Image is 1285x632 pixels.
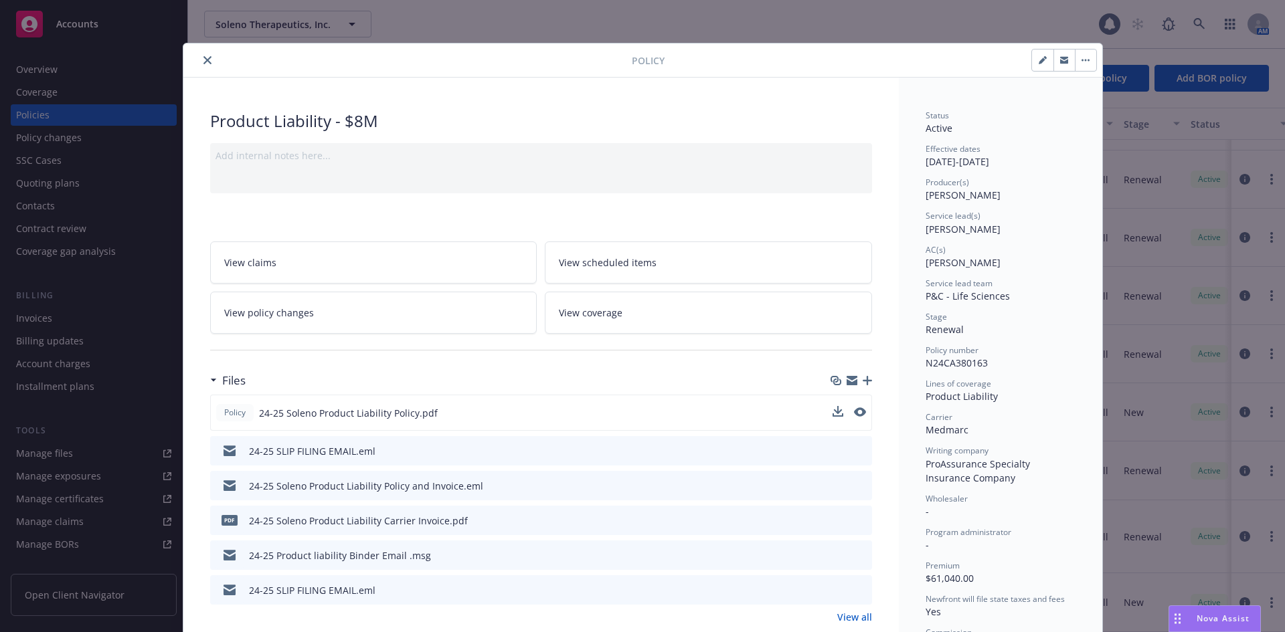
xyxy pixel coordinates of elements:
div: [DATE] - [DATE] [926,143,1076,169]
span: Service lead(s) [926,210,980,221]
button: download file [833,514,844,528]
div: 24-25 SLIP FILING EMAIL.eml [249,444,375,458]
button: download file [833,583,844,597]
span: Program administrator [926,526,1011,538]
button: download file [833,548,844,562]
span: Lines of coverage [926,378,991,389]
span: N24CA380163 [926,356,988,369]
button: preview file [855,514,867,528]
span: Policy [632,54,665,68]
button: download file [833,406,843,417]
a: View policy changes [210,292,537,334]
span: Service lead team [926,278,993,289]
span: View policy changes [224,306,314,320]
button: preview file [855,583,867,597]
a: View claims [210,241,537,284]
span: Newfront will file state taxes and fees [926,593,1065,605]
button: close [199,52,216,68]
span: Renewal [926,323,964,336]
button: Nova Assist [1169,605,1261,632]
span: Active [926,122,952,134]
span: Wholesaler [926,493,968,504]
button: preview file [854,407,866,417]
span: Effective dates [926,143,980,154]
span: Producer(s) [926,177,969,188]
span: Status [926,110,949,121]
span: - [926,505,929,518]
button: preview file [855,444,867,458]
span: - [926,538,929,551]
span: Premium [926,560,960,571]
span: Nova Assist [1197,613,1250,624]
span: AC(s) [926,244,946,255]
span: [PERSON_NAME] [926,189,1001,201]
button: download file [833,406,843,420]
button: preview file [855,479,867,493]
a: View coverage [545,292,872,334]
span: [PERSON_NAME] [926,223,1001,235]
span: Medmarc [926,423,968,436]
button: download file [833,479,844,493]
button: preview file [854,406,866,420]
a: View scheduled items [545,241,872,284]
span: Stage [926,311,947,322]
span: 24-25 Soleno Product Liability Policy.pdf [259,406,438,420]
span: Policy number [926,344,978,356]
div: Drag to move [1169,606,1186,631]
span: [PERSON_NAME] [926,256,1001,269]
span: pdf [222,515,238,525]
div: 24-25 Soleno Product Liability Policy and Invoice.eml [249,479,483,493]
span: Product Liability [926,390,998,403]
a: View all [837,610,872,624]
span: $61,040.00 [926,572,974,585]
div: Add internal notes here... [216,148,867,163]
span: View scheduled items [559,255,657,270]
span: ProAssurance Specialty Insurance Company [926,457,1033,484]
div: 24-25 Product liability Binder Email .msg [249,548,431,562]
div: 24-25 SLIP FILING EMAIL.eml [249,583,375,597]
span: View claims [224,255,276,270]
span: Yes [926,605,941,618]
span: P&C - Life Sciences [926,290,1010,302]
button: preview file [855,548,867,562]
span: Writing company [926,445,989,456]
button: download file [833,444,844,458]
h3: Files [222,372,246,389]
div: 24-25 Soleno Product Liability Carrier Invoice.pdf [249,514,468,528]
div: Files [210,372,246,389]
span: Policy [222,407,248,419]
span: View coverage [559,306,622,320]
div: Product Liability - $8M [210,110,872,132]
span: Carrier [926,411,952,423]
